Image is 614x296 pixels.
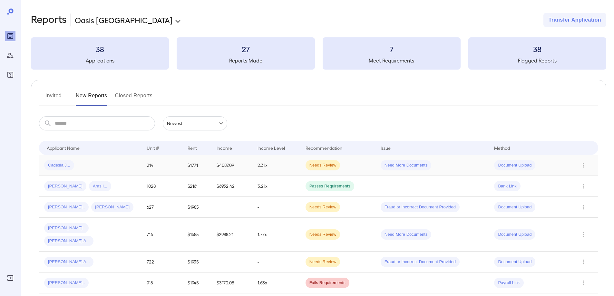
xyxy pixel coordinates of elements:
h2: Reports [31,13,67,27]
td: $1945 [182,272,211,293]
h3: 27 [177,44,315,54]
span: Fraud or Incorrect Document Provided [381,204,460,210]
h3: 38 [31,44,169,54]
button: Transfer Application [543,13,606,27]
td: $1935 [182,252,211,272]
td: - [252,252,300,272]
td: $4087.09 [211,155,252,176]
span: [PERSON_NAME] A... [44,238,93,244]
h5: Applications [31,57,169,64]
span: Needs Review [306,232,340,238]
td: $1985 [182,197,211,218]
div: Newest [163,116,227,130]
td: 1.63x [252,272,300,293]
span: Needs Review [306,259,340,265]
div: Method [494,144,510,152]
button: Row Actions [578,257,589,267]
td: 3.21x [252,176,300,197]
div: Unit # [147,144,159,152]
div: Recommendation [306,144,342,152]
td: 1.77x [252,218,300,252]
span: Document Upload [494,259,535,265]
span: Payroll Link [494,280,523,286]
td: 722 [141,252,182,272]
td: - [252,197,300,218]
span: [PERSON_NAME].. [44,280,89,286]
span: Document Upload [494,204,535,210]
span: Cadesia J... [44,162,74,168]
td: $3170.08 [211,272,252,293]
div: Reports [5,31,15,41]
td: $2988.21 [211,218,252,252]
div: Issue [381,144,391,152]
div: FAQ [5,70,15,80]
p: Oasis [GEOGRAPHIC_DATA] [75,15,172,25]
td: $2161 [182,176,211,197]
span: Fraud or Incorrect Document Provided [381,259,460,265]
td: 918 [141,272,182,293]
div: Income Level [258,144,285,152]
span: [PERSON_NAME] [91,204,133,210]
td: $1685 [182,218,211,252]
td: $6932.42 [211,176,252,197]
button: Row Actions [578,181,589,191]
span: Need More Documents [381,232,432,238]
h5: Meet Requirements [323,57,461,64]
span: Aras I... [89,183,111,189]
button: Row Actions [578,229,589,240]
span: [PERSON_NAME] [44,183,86,189]
div: Income [217,144,232,152]
button: Closed Reports [115,91,153,106]
span: [PERSON_NAME] A... [44,259,93,265]
button: Row Actions [578,160,589,170]
button: Row Actions [578,278,589,288]
div: Rent [188,144,198,152]
td: 627 [141,197,182,218]
div: Applicant Name [47,144,80,152]
div: Log Out [5,273,15,283]
h3: 38 [468,44,606,54]
td: 2.31x [252,155,300,176]
h5: Flagged Reports [468,57,606,64]
summary: 38Applications27Reports Made7Meet Requirements38Flagged Reports [31,37,606,70]
button: Invited [39,91,68,106]
span: Document Upload [494,162,535,168]
span: [PERSON_NAME].. [44,204,89,210]
span: Needs Review [306,162,340,168]
td: 214 [141,155,182,176]
span: Needs Review [306,204,340,210]
div: Manage Users [5,50,15,61]
td: 1028 [141,176,182,197]
span: Need More Documents [381,162,432,168]
button: Row Actions [578,202,589,212]
td: $1771 [182,155,211,176]
td: 714 [141,218,182,252]
h3: 7 [323,44,461,54]
span: Bank Link [494,183,520,189]
h5: Reports Made [177,57,315,64]
span: Fails Requirements [306,280,349,286]
span: [PERSON_NAME].. [44,225,89,231]
button: New Reports [76,91,107,106]
span: Document Upload [494,232,535,238]
span: Passes Requirements [306,183,354,189]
